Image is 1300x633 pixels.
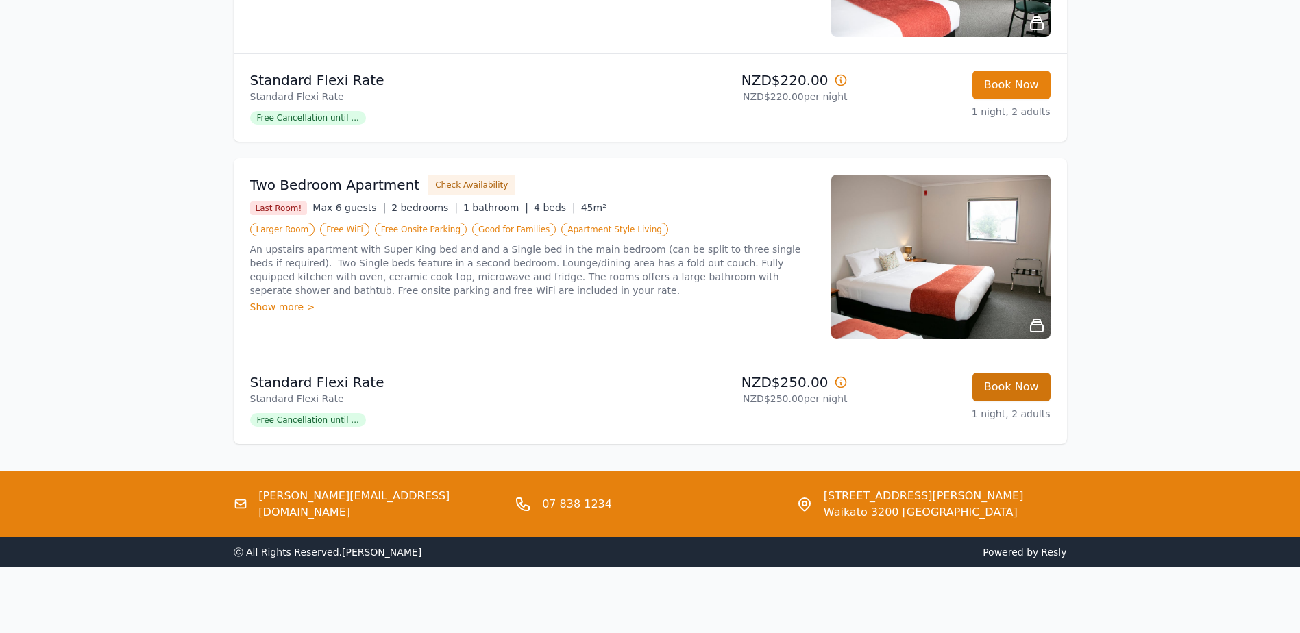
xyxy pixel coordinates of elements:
[656,545,1067,559] span: Powered by
[250,373,645,392] p: Standard Flexi Rate
[320,223,369,236] span: Free WiFi
[234,547,422,558] span: ⓒ All Rights Reserved. [PERSON_NAME]
[972,71,1051,99] button: Book Now
[258,488,504,521] a: [PERSON_NAME][EMAIL_ADDRESS][DOMAIN_NAME]
[463,202,528,213] span: 1 bathroom |
[656,373,848,392] p: NZD$250.00
[972,373,1051,401] button: Book Now
[561,223,668,236] span: Apartment Style Living
[375,223,467,236] span: Free Onsite Parking
[859,105,1051,119] p: 1 night, 2 adults
[1041,547,1066,558] a: Resly
[312,202,386,213] span: Max 6 guests |
[250,111,366,125] span: Free Cancellation until ...
[250,223,315,236] span: Larger Room
[391,202,458,213] span: 2 bedrooms |
[656,71,848,90] p: NZD$220.00
[250,71,645,90] p: Standard Flexi Rate
[542,496,612,512] a: 07 838 1234
[428,175,515,195] button: Check Availability
[472,223,556,236] span: Good for Families
[250,392,645,406] p: Standard Flexi Rate
[250,300,815,314] div: Show more >
[250,243,815,297] p: An upstairs apartment with Super King bed and and a Single bed in the main bedroom (can be split ...
[250,413,366,427] span: Free Cancellation until ...
[656,90,848,103] p: NZD$220.00 per night
[250,201,308,215] span: Last Room!
[656,392,848,406] p: NZD$250.00 per night
[534,202,576,213] span: 4 beds |
[250,175,420,195] h3: Two Bedroom Apartment
[859,407,1051,421] p: 1 night, 2 adults
[824,488,1024,504] span: [STREET_ADDRESS][PERSON_NAME]
[581,202,606,213] span: 45m²
[250,90,645,103] p: Standard Flexi Rate
[824,504,1024,521] span: Waikato 3200 [GEOGRAPHIC_DATA]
